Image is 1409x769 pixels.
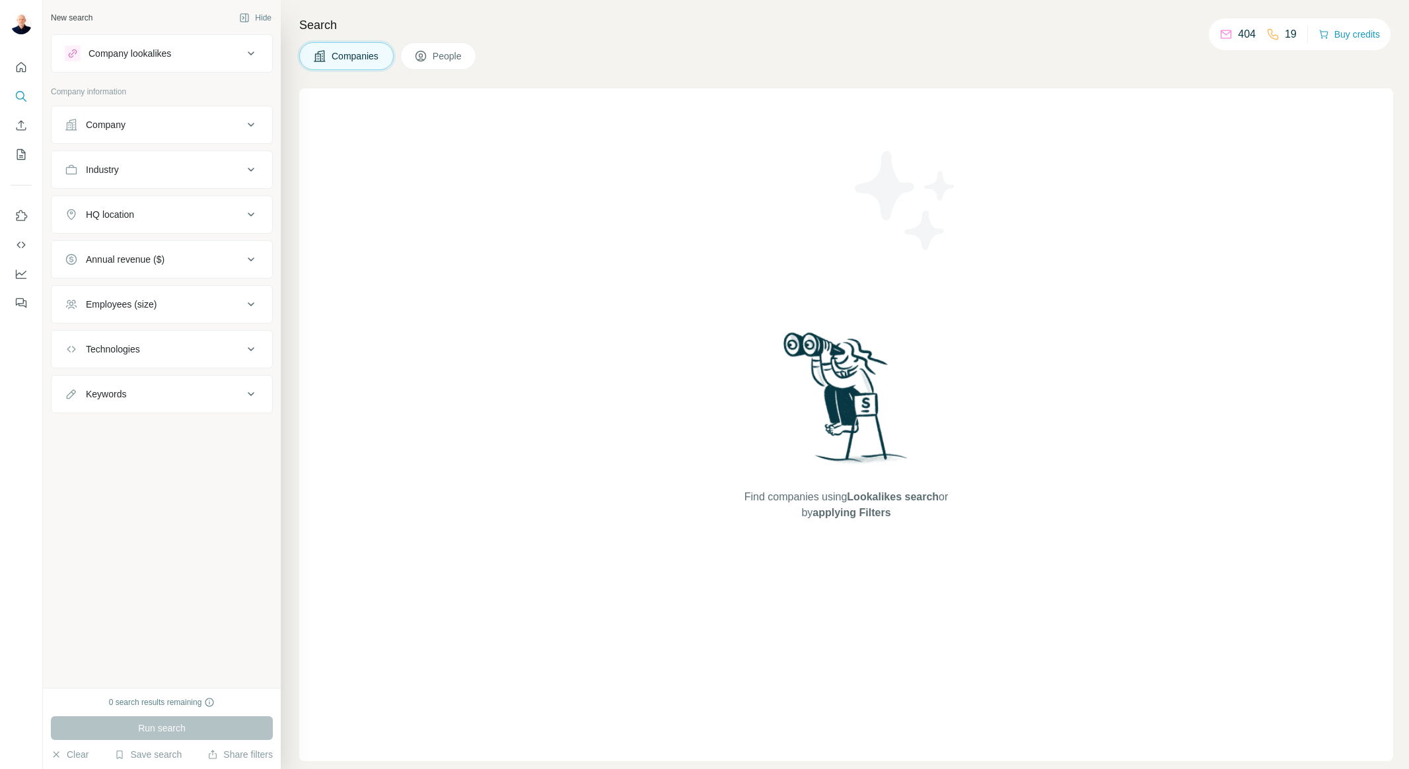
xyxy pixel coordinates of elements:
p: 404 [1238,26,1256,42]
button: Dashboard [11,262,32,286]
p: 19 [1285,26,1297,42]
button: Company lookalikes [52,38,272,69]
div: Employees (size) [86,298,157,311]
img: Surfe Illustration - Stars [846,141,965,260]
button: Employees (size) [52,288,272,320]
button: Buy credits [1319,25,1380,44]
button: Use Surfe API [11,233,32,257]
div: Industry [86,163,119,176]
button: Quick start [11,55,32,79]
span: applying Filters [813,507,890,518]
div: New search [51,12,92,24]
button: Keywords [52,378,272,410]
span: People [433,50,463,63]
div: 0 search results remaining [109,696,215,708]
button: My lists [11,143,32,166]
button: Search [11,84,32,108]
button: Share filters [207,748,273,761]
span: Find companies using or by [741,489,952,521]
img: Surfe Illustration - Woman searching with binoculars [777,329,915,476]
div: Company [86,118,126,131]
img: Avatar [11,13,32,34]
button: Clear [51,748,89,761]
button: Feedback [11,291,32,315]
button: Annual revenue ($) [52,244,272,275]
button: Hide [230,8,281,28]
p: Company information [51,86,273,98]
button: Save search [114,748,182,761]
button: Use Surfe on LinkedIn [11,204,32,228]
div: Technologies [86,343,140,356]
span: Lookalikes search [847,491,939,502]
div: Keywords [86,387,126,401]
button: Industry [52,154,272,185]
h4: Search [299,16,1393,34]
button: HQ location [52,199,272,230]
span: Companies [332,50,380,63]
button: Enrich CSV [11,114,32,137]
div: Company lookalikes [89,47,171,60]
div: HQ location [86,208,134,221]
div: Annual revenue ($) [86,253,164,266]
button: Technologies [52,333,272,365]
button: Company [52,109,272,141]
